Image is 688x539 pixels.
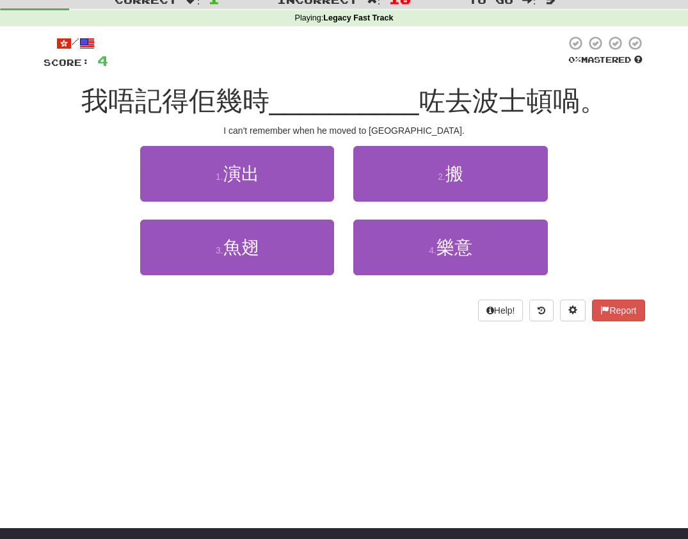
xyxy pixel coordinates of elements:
[568,54,581,65] span: 0 %
[223,164,259,184] span: 演出
[97,52,108,68] span: 4
[436,237,472,257] span: 樂意
[140,220,334,275] button: 3.魚翅
[216,172,223,182] small: 1 .
[353,220,547,275] button: 4.樂意
[445,164,463,184] span: 搬
[44,57,90,68] span: Score:
[323,13,393,22] strong: Legacy Fast Track
[44,35,108,51] div: /
[216,245,223,255] small: 3 .
[592,300,644,321] button: Report
[353,146,547,202] button: 2.搬
[223,237,259,257] span: 魚翅
[529,300,554,321] button: Round history (alt+y)
[269,86,419,116] span: __________
[419,86,607,116] span: 咗去波士頓喎。
[81,86,269,116] span: 我唔記得佢幾時
[438,172,445,182] small: 2 .
[429,245,436,255] small: 4 .
[44,124,645,137] div: I can't remember when he moved to [GEOGRAPHIC_DATA].
[478,300,524,321] button: Help!
[566,54,645,66] div: Mastered
[140,146,334,202] button: 1.演出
